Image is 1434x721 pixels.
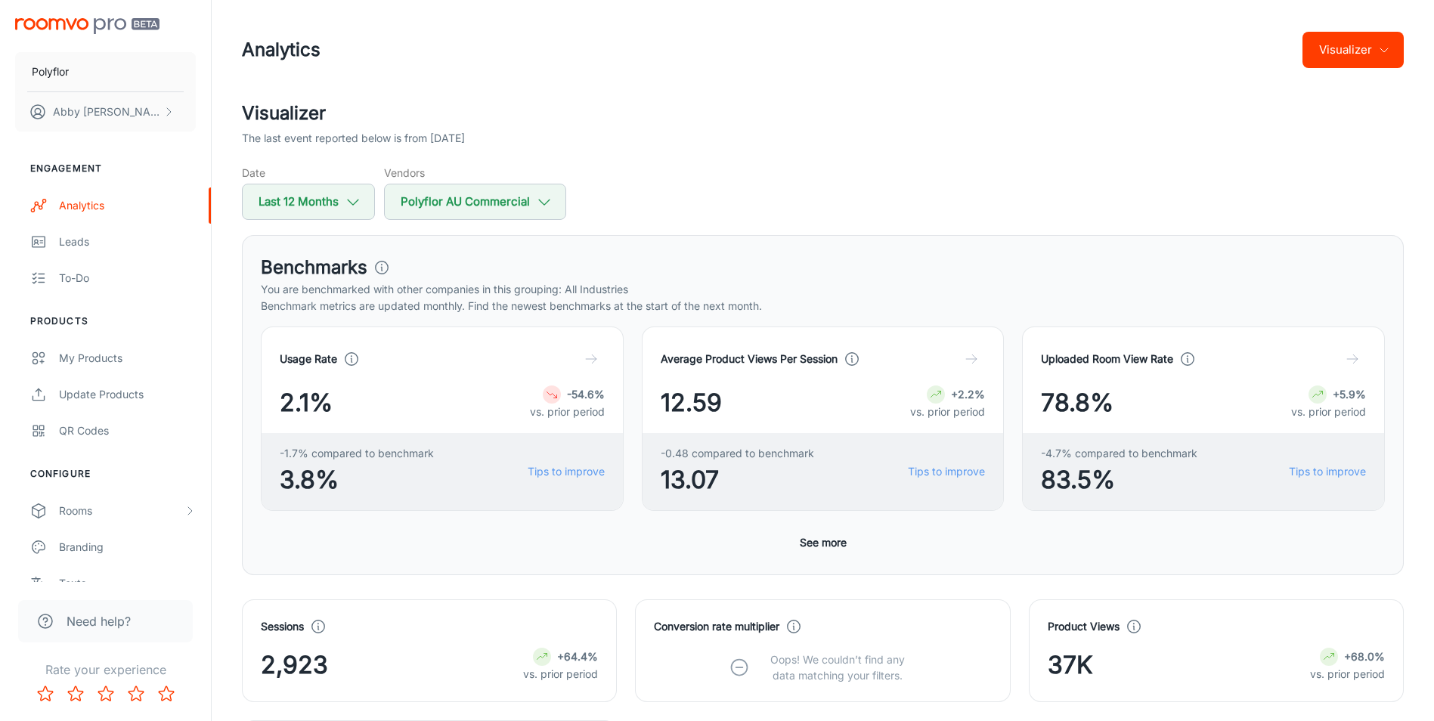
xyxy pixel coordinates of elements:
strong: +5.9% [1333,388,1366,401]
div: Leads [59,234,196,250]
img: Roomvo PRO Beta [15,18,160,34]
p: Benchmark metrics are updated monthly. Find the newest benchmarks at the start of the next month. [261,298,1385,314]
span: 78.8% [1041,385,1113,421]
button: Abby [PERSON_NAME] [15,92,196,132]
div: My Products [59,350,196,367]
button: Polyflor [15,52,196,91]
span: 13.07 [661,462,814,498]
p: vs. prior period [530,404,605,420]
strong: +2.2% [951,388,985,401]
button: Rate 5 star [151,679,181,709]
a: Tips to improve [908,463,985,480]
button: Last 12 Months [242,184,375,220]
h4: Sessions [261,618,304,635]
div: Texts [59,575,196,592]
p: You are benchmarked with other companies in this grouping: All Industries [261,281,1385,298]
p: Rate your experience [12,661,199,679]
h4: Uploaded Room View Rate [1041,351,1173,367]
a: Tips to improve [528,463,605,480]
button: Rate 1 star [30,679,60,709]
h3: Benchmarks [261,254,367,281]
span: 83.5% [1041,462,1197,498]
div: Branding [59,539,196,555]
p: Abby [PERSON_NAME] [53,104,160,120]
strong: +64.4% [557,650,598,663]
button: See more [794,529,853,556]
p: vs. prior period [1291,404,1366,420]
p: vs. prior period [1310,666,1385,682]
p: vs. prior period [523,666,598,682]
div: Analytics [59,197,196,214]
p: vs. prior period [910,404,985,420]
h1: Analytics [242,36,321,63]
h5: Date [242,165,375,181]
span: 2.1% [280,385,333,421]
a: Tips to improve [1289,463,1366,480]
strong: -54.6% [567,388,605,401]
div: To-do [59,270,196,286]
div: QR Codes [59,422,196,439]
p: The last event reported below is from [DATE] [242,130,465,147]
strong: +68.0% [1344,650,1385,663]
p: Oops! We couldn’t find any data matching your filters. [759,651,916,683]
h4: Average Product Views Per Session [661,351,838,367]
span: 3.8% [280,462,434,498]
h4: Conversion rate multiplier [654,618,779,635]
h4: Usage Rate [280,351,337,367]
span: -1.7% compared to benchmark [280,445,434,462]
p: Polyflor [32,63,69,80]
span: 12.59 [661,385,722,421]
div: Update Products [59,386,196,403]
span: -0.48 compared to benchmark [661,445,814,462]
button: Rate 4 star [121,679,151,709]
span: 2,923 [261,647,328,683]
span: 37K [1048,647,1093,683]
button: Rate 3 star [91,679,121,709]
h2: Visualizer [242,100,1404,127]
h5: Vendors [384,165,566,181]
span: Need help? [67,612,131,630]
div: Rooms [59,503,184,519]
button: Polyflor AU Commercial [384,184,566,220]
span: -4.7% compared to benchmark [1041,445,1197,462]
h4: Product Views [1048,618,1120,635]
button: Visualizer [1302,32,1404,68]
button: Rate 2 star [60,679,91,709]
